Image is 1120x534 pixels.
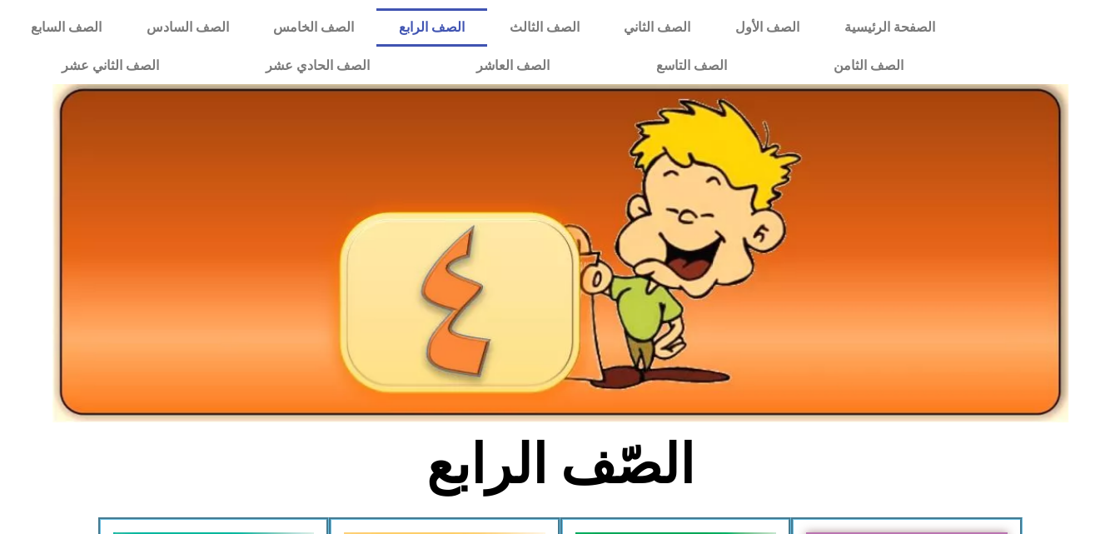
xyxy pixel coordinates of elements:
a: الصف الخامس [251,8,376,47]
a: الصف الثامن [780,47,957,85]
a: الصف السابع [8,8,124,47]
a: الصف السادس [124,8,251,47]
a: الصفحة الرئيسية [822,8,958,47]
a: الصف العاشر [423,47,603,85]
a: الصف الحادي عشر [212,47,423,85]
a: الصف الثالث [487,8,602,47]
a: الصف التاسع [603,47,780,85]
h2: الصّف الرابع [285,432,835,497]
a: الصف الرابع [376,8,487,47]
a: الصف الثاني عشر [8,47,212,85]
a: الصف الثاني [601,8,713,47]
a: الصف الأول [713,8,822,47]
